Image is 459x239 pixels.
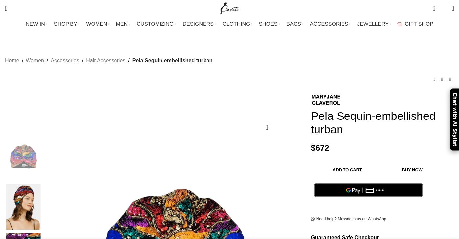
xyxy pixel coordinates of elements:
a: NEW IN [26,18,47,31]
span: BAGS [286,21,301,27]
span: 0 [441,7,446,12]
iframe: Secure payment input frame [313,200,424,201]
span: SHOP BY [54,21,77,27]
a: JEWELLERY [357,18,391,31]
nav: Breadcrumb [5,56,212,65]
text: •••••• [376,188,385,193]
a: SHOES [259,18,280,31]
img: Maryjane turban [3,184,44,230]
a: Need help? Messages us on WhatsApp [311,217,386,222]
span: NEW IN [26,21,45,27]
a: Hair Accessories [86,56,125,65]
span: GIFT SHOP [405,21,433,27]
a: Previous product [430,75,438,83]
button: Buy now [384,163,441,177]
button: Pay with GPay [314,183,423,197]
a: Women [26,56,44,65]
span: ACCESSORIES [310,21,348,27]
button: Add to cart [314,163,381,177]
a: BAGS [286,18,303,31]
bdi: 672 [311,143,329,152]
img: Coveti [3,135,44,181]
a: DESIGNERS [183,18,216,31]
a: SHOP BY [54,18,80,31]
a: Next product [446,75,454,83]
span: 0 [433,3,438,8]
a: GIFT SHOP [397,18,433,31]
h1: Pela Sequin-embellished turban [311,109,454,136]
a: CLOTHING [223,18,252,31]
span: $ [311,143,316,152]
img: GiftBag [397,22,402,26]
a: Home [5,56,19,65]
a: WOMEN [86,18,110,31]
a: Accessories [51,56,79,65]
span: SHOES [259,21,277,27]
a: CUSTOMIZING [137,18,176,31]
span: MEN [116,21,128,27]
a: Search [2,2,11,15]
a: Site logo [218,5,241,11]
span: Pela Sequin-embellished turban [132,56,213,65]
a: ACCESSORIES [310,18,351,31]
span: CUSTOMIZING [137,21,174,27]
span: WOMEN [86,21,107,27]
div: Main navigation [2,18,457,31]
span: CLOTHING [223,21,250,27]
a: MEN [116,18,130,31]
div: My Wishlist [440,2,447,15]
img: Mary Jane Claverol [311,93,341,106]
span: DESIGNERS [183,21,214,27]
a: 0 [429,2,438,15]
span: JEWELLERY [357,21,389,27]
